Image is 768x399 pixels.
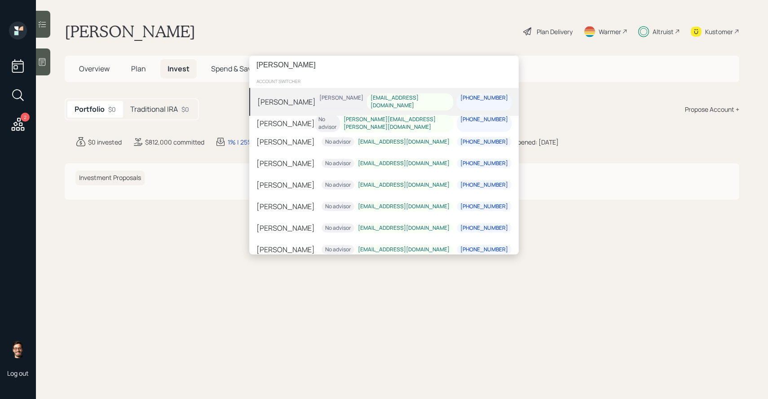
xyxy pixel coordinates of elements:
div: [PHONE_NUMBER] [460,160,508,167]
div: [PERSON_NAME][EMAIL_ADDRESS][PERSON_NAME][DOMAIN_NAME] [344,116,450,131]
div: No advisor [325,203,351,210]
div: [EMAIL_ADDRESS][DOMAIN_NAME] [358,160,450,167]
div: [EMAIL_ADDRESS][DOMAIN_NAME] [358,224,450,232]
div: [PERSON_NAME] [256,201,315,212]
div: [PERSON_NAME] [256,136,315,147]
div: [PERSON_NAME] [256,244,315,255]
div: [EMAIL_ADDRESS][DOMAIN_NAME] [358,138,450,146]
div: [PHONE_NUMBER] [460,138,508,146]
div: [PHONE_NUMBER] [460,181,508,189]
div: [EMAIL_ADDRESS][DOMAIN_NAME] [358,203,450,210]
div: [PERSON_NAME] [256,180,315,190]
div: [PHONE_NUMBER] [460,246,508,254]
div: account switcher [249,75,519,88]
div: [PERSON_NAME] [257,96,316,107]
div: No advisor [318,116,336,131]
div: [PERSON_NAME] [256,118,315,129]
input: Type a command or search… [249,56,519,75]
div: No advisor [325,138,351,146]
div: [EMAIL_ADDRESS][DOMAIN_NAME] [371,94,450,110]
div: [PERSON_NAME] [256,158,315,169]
div: No advisor [325,181,351,189]
div: [PERSON_NAME] [319,94,363,102]
div: No advisor [325,246,351,254]
div: [PHONE_NUMBER] [460,94,508,102]
div: [PHONE_NUMBER] [460,224,508,232]
div: No advisor [325,224,351,232]
div: No advisor [325,160,351,167]
div: [PERSON_NAME] [256,223,315,233]
div: [PHONE_NUMBER] [460,116,508,123]
div: [PHONE_NUMBER] [460,203,508,210]
div: [EMAIL_ADDRESS][DOMAIN_NAME] [358,246,450,254]
div: [EMAIL_ADDRESS][DOMAIN_NAME] [358,181,450,189]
